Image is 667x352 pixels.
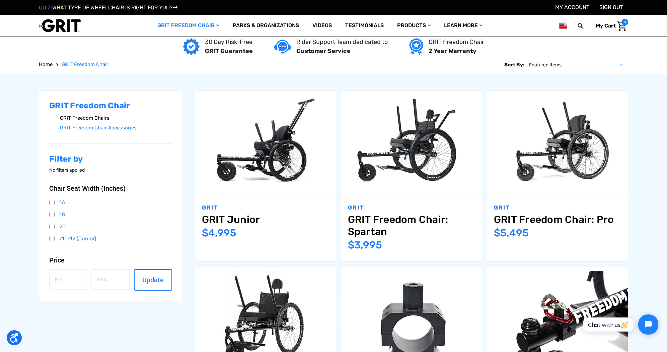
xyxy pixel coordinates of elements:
h2: Filter by [49,154,172,164]
a: Videos [306,15,339,37]
span: Home [39,61,53,67]
a: Testimonials [339,15,390,37]
a: GRIT Junior,$4,995.00 [202,214,329,226]
img: Cart [617,21,626,31]
img: GRIT All-Terrain Wheelchair and Mobility Equipment [39,19,81,33]
strong: GRIT Guarantee [205,47,253,55]
p: GRIT [494,203,621,212]
iframe: Tidio Chat [576,309,664,340]
a: QUIZ:WHAT TYPE OF WHEELCHAIR IS RIGHT FOR YOU? [39,4,177,11]
a: GRIT Freedom Chair [62,61,108,68]
a: Learn More [437,15,489,37]
a: GRIT Freedom Chair [151,15,226,37]
p: Rider Support Team dedicated to [296,38,388,47]
a: Sign out [599,4,623,10]
button: Update [134,269,172,291]
img: Year warranty [409,38,423,55]
a: GRIT Freedom Chair Accessories [60,123,172,133]
span: $5,495 [494,227,529,239]
label: Sort By: [504,59,524,70]
img: GRIT Junior: GRIT Freedom Chair all terrain wheelchair engineered specifically for kids [195,95,336,189]
span: My Cart [596,22,616,29]
p: GRIT Freedom Chair [429,38,484,47]
a: Cart with 0 items [591,19,628,33]
img: GRIT Freedom Chair: Spartan [341,95,482,189]
a: <10-12 (Junior) [49,234,172,244]
a: Home [39,61,53,68]
a: 20 [49,222,172,232]
p: No filters applied [49,167,172,174]
p: GRIT [348,203,475,212]
p: 30 Day Risk-Free [205,38,253,47]
span: Chair Seat Width (Inches) [49,184,126,192]
strong: 2 Year Warranty [429,47,476,55]
span: QUIZ: [39,4,52,11]
a: 18 [49,210,172,220]
input: Max. [91,269,130,290]
img: Customer service [274,40,291,54]
a: GRIT Junior,$4,995.00 [195,91,336,193]
img: GRIT Freedom Chair Pro: the Pro model shown including contoured Invacare Matrx seatback, Spinergy... [487,95,628,189]
a: Parks & Organizations [226,15,306,37]
img: GRIT Guarantee [183,38,200,55]
p: GRIT [202,203,329,212]
span: Price [49,256,65,264]
a: GRIT Freedom Chair: Pro,$5,495.00 [494,214,621,226]
input: Min. [49,269,87,290]
span: $3,995 [348,239,382,251]
a: GRIT Freedom Chairs [60,113,172,123]
strong: Customer Service [296,47,351,55]
a: 16 [49,197,172,208]
span: $4,995 [202,227,236,239]
button: Price [49,256,172,264]
span: 0 [621,19,628,25]
h2: GRIT Freedom Chair [49,101,172,111]
a: GRIT Freedom Chair: Pro,$5,495.00 [487,91,628,193]
a: GRIT Freedom Chair: Spartan,$3,995.00 [341,91,482,193]
button: Chair Seat Width (Inches) [49,184,172,192]
a: GRIT Freedom Chair: Spartan,$3,995.00 [348,214,475,238]
a: Products [390,15,437,37]
span: GRIT Freedom Chair [62,61,108,67]
img: us.png [559,21,567,30]
input: Search [581,19,591,33]
a: Account [555,4,589,10]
